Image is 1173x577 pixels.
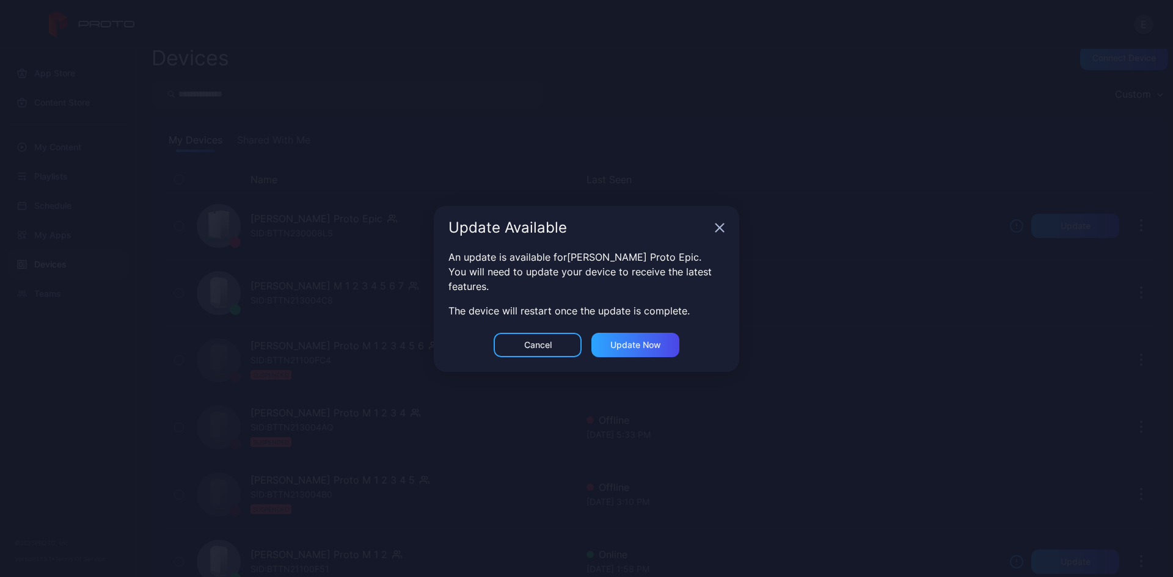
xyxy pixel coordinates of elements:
div: Update Available [448,220,710,235]
div: Cancel [524,340,552,350]
div: The device will restart once the update is complete. [448,303,725,318]
button: Update now [591,333,679,357]
div: Update now [610,340,661,350]
div: An update is available for [PERSON_NAME] Proto Epic . [448,250,725,264]
button: Cancel [494,333,582,357]
div: You will need to update your device to receive the latest features. [448,264,725,294]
